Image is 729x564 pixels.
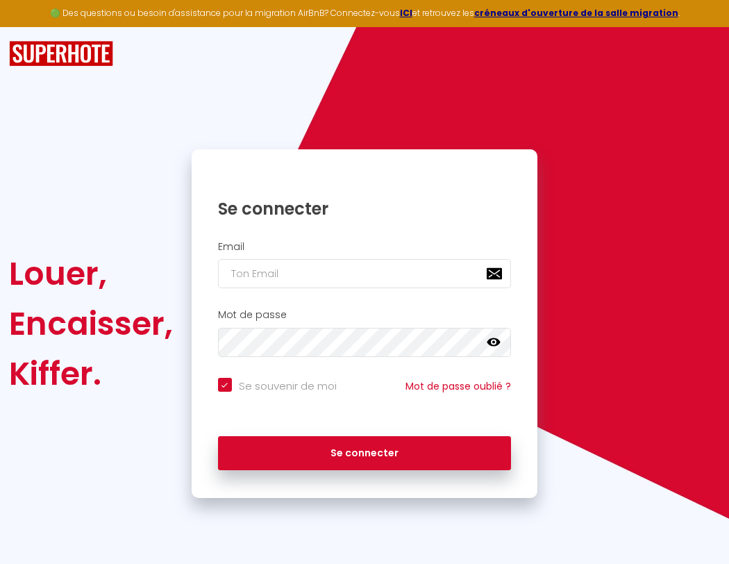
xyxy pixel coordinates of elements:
[405,379,511,393] a: Mot de passe oublié ?
[218,436,512,471] button: Se connecter
[9,349,173,399] div: Kiffer.
[218,241,512,253] h2: Email
[474,7,678,19] a: créneaux d'ouverture de la salle migration
[9,299,173,349] div: Encaisser,
[400,7,412,19] a: ICI
[218,309,512,321] h2: Mot de passe
[218,259,512,288] input: Ton Email
[9,249,173,299] div: Louer,
[218,198,512,219] h1: Se connecter
[9,41,113,67] img: SuperHote logo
